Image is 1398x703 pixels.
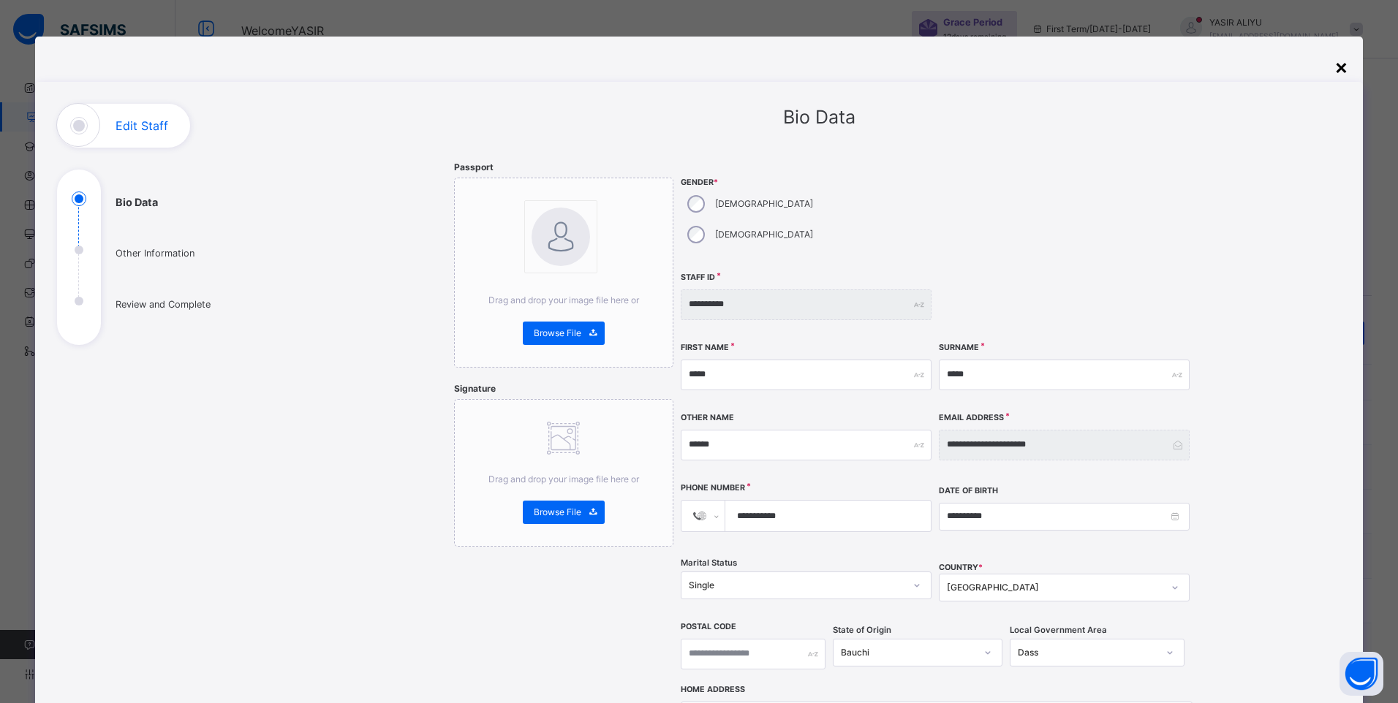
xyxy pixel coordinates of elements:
label: [DEMOGRAPHIC_DATA] [715,228,813,241]
h1: Edit Staff [116,120,168,132]
span: Bio Data [783,106,855,128]
span: COUNTRY [939,563,983,572]
div: Bauchi [841,646,975,659]
label: Staff ID [681,272,715,284]
button: Open asap [1340,652,1383,696]
label: [DEMOGRAPHIC_DATA] [715,197,813,210]
span: Browse File [534,327,581,340]
label: Phone Number [681,482,745,494]
label: Email Address [939,412,1004,424]
div: bannerImageDrag and drop your image file here orBrowse File [454,178,673,368]
label: First Name [681,342,729,354]
span: Drag and drop your image file here or [488,294,639,305]
label: Date of Birth [939,485,998,497]
div: × [1334,51,1348,82]
label: Other Name [681,412,734,424]
label: Postal Code [681,621,736,633]
span: Drag and drop your image file here or [488,474,639,484]
span: Browse File [534,506,581,519]
img: bannerImage [532,208,590,266]
span: Passport [454,161,494,172]
span: Marital Status [681,557,737,569]
span: State of Origin [833,624,891,636]
div: Drag and drop your image file here orBrowse File [454,399,673,547]
div: [GEOGRAPHIC_DATA] [947,581,1163,594]
span: Signature [454,383,496,394]
div: Dass [1018,646,1157,659]
span: Gender [681,177,932,189]
span: Local Government Area [1010,624,1107,636]
label: Home Address [681,684,745,696]
div: Single [689,579,904,592]
label: Surname [939,342,979,354]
